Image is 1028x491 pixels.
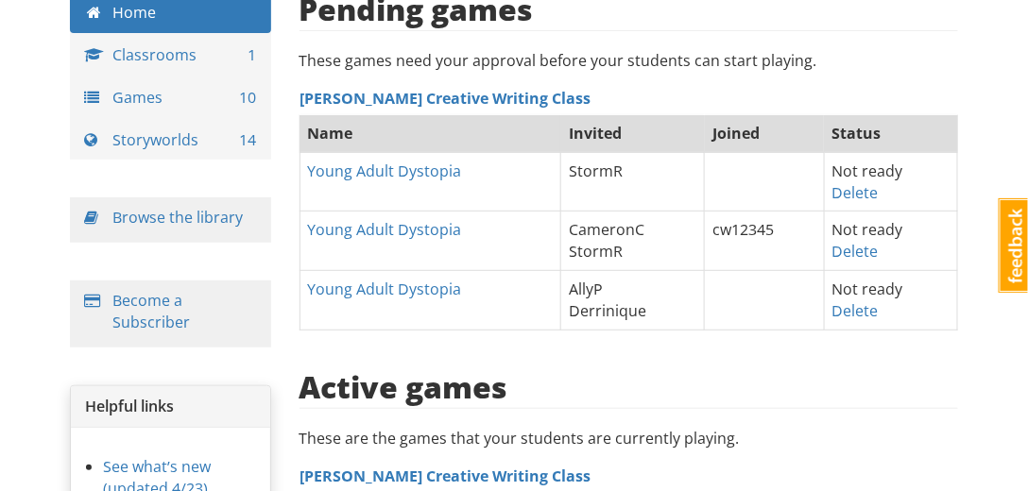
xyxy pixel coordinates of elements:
[712,219,774,240] span: cw12345
[824,114,957,152] th: Status
[832,241,879,262] a: Delete
[300,88,591,109] a: [PERSON_NAME] Creative Writing Class
[112,207,243,228] a: Browse the library
[569,219,644,240] span: CameronC
[300,370,508,403] h2: Active games
[705,114,824,152] th: Joined
[70,35,271,76] a: Classrooms 1
[70,120,271,161] a: Storyworlds 14
[300,50,959,72] p: These games need your approval before your students can start playing.
[832,279,903,299] span: Not ready
[112,290,190,332] a: Become a Subscriber
[832,219,903,240] span: Not ready
[569,241,623,262] span: StormR
[832,300,879,321] a: Delete
[308,219,462,240] a: Young Adult Dystopia
[300,428,959,449] p: These are the games that your students are currently playing.
[308,161,462,181] a: Young Adult Dystopia
[308,279,462,299] a: Young Adult Dystopia
[248,44,257,66] span: 1
[561,114,705,152] th: Invited
[569,279,603,299] span: AllyP
[300,466,591,486] a: [PERSON_NAME] Creative Writing Class
[569,300,646,321] span: Derrinique
[70,77,271,118] a: Games 10
[300,114,561,152] th: Name
[71,386,270,428] div: Helpful links
[240,129,257,151] span: 14
[832,161,903,181] span: Not ready
[832,182,879,203] a: Delete
[569,161,623,181] span: StormR
[240,87,257,109] span: 10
